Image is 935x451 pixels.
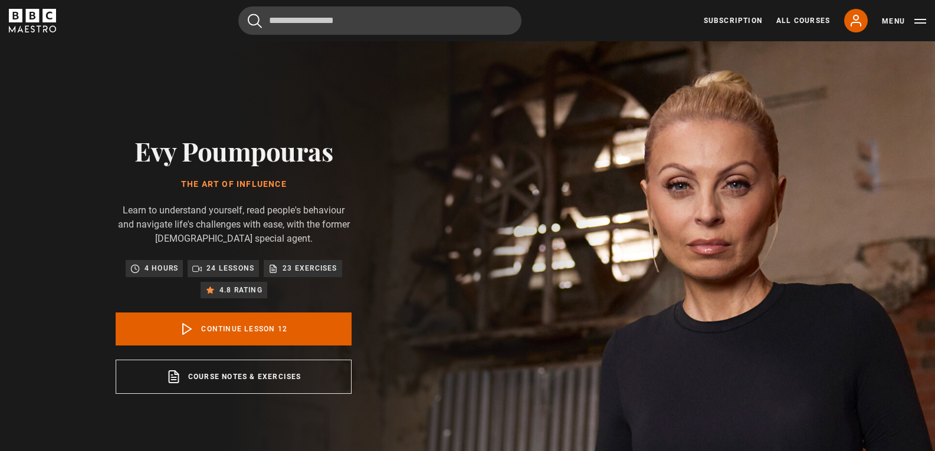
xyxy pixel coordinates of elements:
[238,6,521,35] input: Search
[882,15,926,27] button: Toggle navigation
[283,262,337,274] p: 23 exercises
[219,284,263,296] p: 4.8 rating
[248,14,262,28] button: Submit the search query
[9,9,56,32] svg: BBC Maestro
[776,15,830,26] a: All Courses
[116,136,352,166] h2: Evy Poumpouras
[206,262,254,274] p: 24 lessons
[704,15,762,26] a: Subscription
[116,312,352,345] a: Continue lesson 12
[116,180,352,189] h1: The Art of Influence
[116,203,352,246] p: Learn to understand yourself, read people's behaviour and navigate life's challenges with ease, w...
[145,262,178,274] p: 4 hours
[116,360,352,394] a: Course notes & exercises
